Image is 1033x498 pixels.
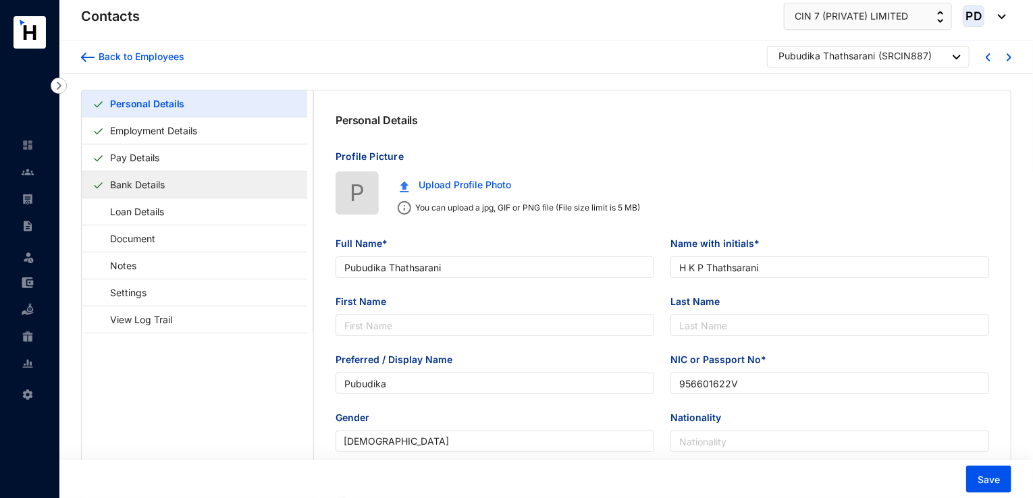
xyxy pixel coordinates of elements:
input: Full Name* [336,256,654,278]
input: Nationality [670,431,989,452]
label: Full Name* [336,236,397,251]
p: You can upload a jpg, GIF or PNG file (File size limit is 5 MB) [411,201,640,215]
label: Name with initials* [670,236,769,251]
a: Pay Details [105,144,165,171]
li: Loan [11,296,43,323]
img: dropdown-black.8e83cc76930a90b1a4fdb6d089b7bf3a.svg [953,55,961,59]
img: up-down-arrow.74152d26bf9780fbf563ca9c90304185.svg [937,11,944,23]
input: Name with initials* [670,256,989,278]
label: Preferred / Display Name [336,352,462,367]
li: Payroll [11,186,43,213]
span: P [350,175,365,211]
p: Profile Picture [336,150,989,171]
img: upload.c0f81fc875f389a06f631e1c6d8834da.svg [400,181,409,192]
img: expense-unselected.2edcf0507c847f3e9e96.svg [22,277,34,289]
a: Bank Details [105,171,170,198]
li: Contacts [11,159,43,186]
a: Back to Employees [81,50,184,63]
button: Upload Profile Photo [390,171,521,198]
input: Last Name [670,314,989,336]
input: First Name [336,314,654,336]
span: Save [978,473,1000,487]
img: arrow-backward-blue.96c47016eac47e06211658234db6edf5.svg [81,53,95,62]
span: CIN 7 (PRIVATE) LIMITED [795,9,908,24]
img: info.ad751165ce926853d1d36026adaaebbf.svg [398,201,411,215]
img: contract-unselected.99e2b2107c0a7dd48938.svg [22,220,34,232]
span: PD [965,10,982,22]
li: Contracts [11,213,43,240]
input: NIC or Passport No* [670,372,989,394]
img: chevron-left-blue.0fda5800d0a05439ff8ddef8047136d5.svg [986,53,990,61]
img: dropdown-black.8e83cc76930a90b1a4fdb6d089b7bf3a.svg [991,14,1006,19]
p: ( SRCIN887 ) [878,49,932,66]
label: Last Name [670,294,729,309]
p: Personal Details [336,112,418,128]
a: View Log Trail [92,306,177,333]
li: Gratuity [11,323,43,350]
img: gratuity-unselected.a8c340787eea3cf492d7.svg [22,331,34,343]
li: Expenses [11,269,43,296]
input: Preferred / Display Name [336,372,654,394]
a: Employment Details [105,117,203,144]
img: people-unselected.118708e94b43a90eceab.svg [22,166,34,178]
img: report-unselected.e6a6b4230fc7da01f883.svg [22,358,34,370]
img: loan-unselected.d74d20a04637f2d15ab5.svg [22,304,34,316]
a: Document [92,225,160,252]
div: Back to Employees [95,50,184,63]
a: Settings [92,279,151,306]
a: Notes [92,252,141,279]
a: Personal Details [105,90,190,117]
li: Home [11,132,43,159]
label: NIC or Passport No* [670,352,776,367]
button: CIN 7 (PRIVATE) LIMITED [784,3,952,30]
img: chevron-right-blue.16c49ba0fe93ddb13f341d83a2dbca89.svg [1007,53,1011,61]
label: Nationality [670,410,731,425]
div: Pubudika Thathsarani [778,49,875,63]
img: payroll-unselected.b590312f920e76f0c668.svg [22,193,34,205]
label: First Name [336,294,396,309]
img: home-unselected.a29eae3204392db15eaf.svg [22,139,34,151]
a: Loan Details [92,198,169,225]
span: Upload Profile Photo [419,177,511,192]
img: nav-icon-right.af6afadce00d159da59955279c43614e.svg [51,78,67,94]
img: leave-unselected.2934df6273408c3f84d9.svg [22,250,35,264]
button: Save [966,466,1011,493]
li: Reports [11,350,43,377]
span: Female [344,431,646,451]
label: Gender [336,410,379,425]
img: settings-unselected.1febfda315e6e19643a1.svg [22,389,34,401]
p: Contacts [81,7,140,26]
